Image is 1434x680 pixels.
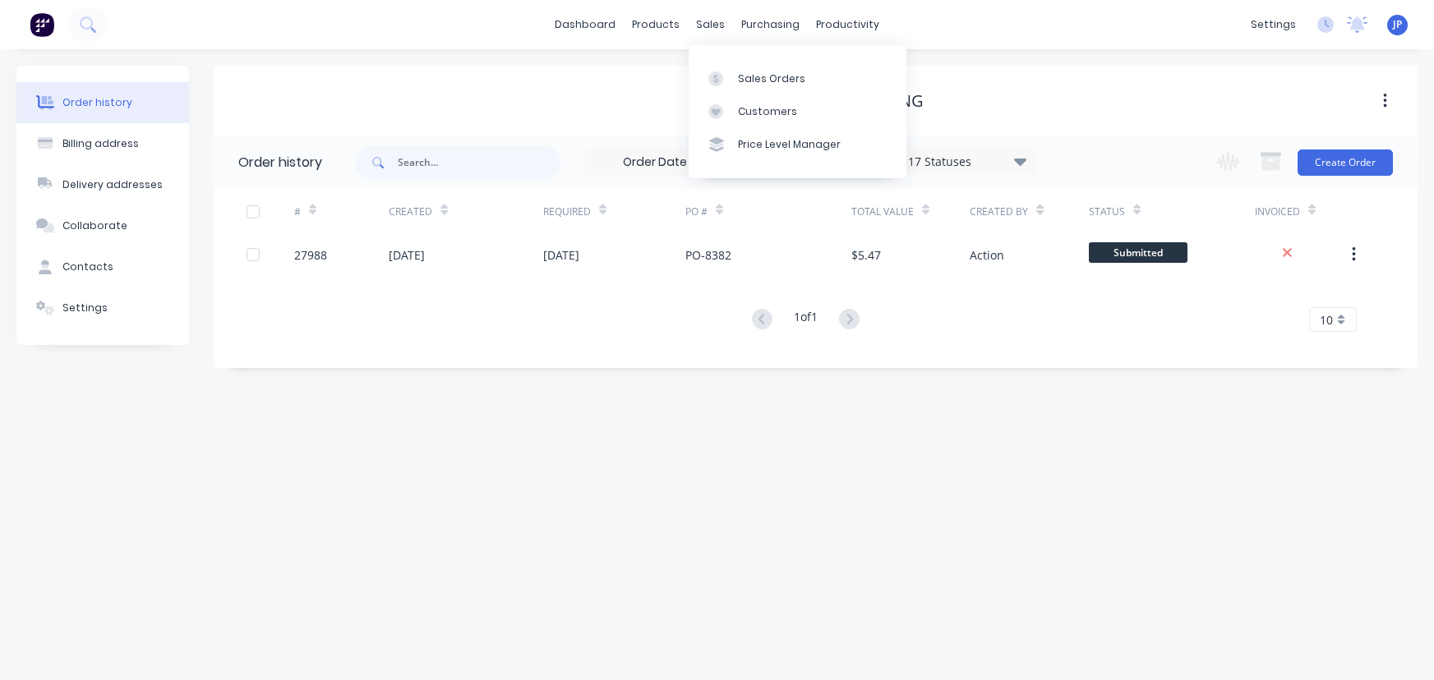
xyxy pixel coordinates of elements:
[546,12,624,37] a: dashboard
[1089,242,1187,263] span: Submitted
[62,136,139,151] div: Billing address
[1393,17,1402,32] span: JP
[738,71,805,86] div: Sales Orders
[62,177,163,192] div: Delivery addresses
[1243,12,1304,37] div: settings
[1255,204,1300,219] div: Invoiced
[688,12,733,37] div: sales
[970,189,1088,234] div: Created By
[62,301,108,315] div: Settings
[16,164,189,205] button: Delivery addresses
[16,82,189,123] button: Order history
[586,150,724,175] input: Order Date
[294,246,327,264] div: 27988
[389,189,543,234] div: Created
[543,204,591,219] div: Required
[970,246,1004,264] div: Action
[624,12,688,37] div: products
[398,146,560,179] input: Search...
[851,204,914,219] div: Total Value
[16,205,189,246] button: Collaborate
[1089,204,1125,219] div: Status
[16,287,189,329] button: Settings
[62,260,113,274] div: Contacts
[294,189,389,234] div: #
[16,123,189,164] button: Billing address
[543,189,685,234] div: Required
[851,246,881,264] div: $5.47
[970,204,1028,219] div: Created By
[808,12,888,37] div: productivity
[689,62,906,94] a: Sales Orders
[1255,189,1349,234] div: Invoiced
[733,12,808,37] div: purchasing
[738,104,797,119] div: Customers
[685,204,708,219] div: PO #
[62,218,127,233] div: Collaborate
[294,204,301,219] div: #
[238,153,322,172] div: Order history
[1089,189,1255,234] div: Status
[389,246,425,264] div: [DATE]
[389,204,432,219] div: Created
[1298,149,1393,176] button: Create Order
[898,153,1036,171] div: 17 Statuses
[685,189,851,234] div: PO #
[1320,311,1333,329] span: 10
[794,308,818,332] div: 1 of 1
[543,246,579,264] div: [DATE]
[62,95,132,110] div: Order history
[16,246,189,287] button: Contacts
[738,137,841,152] div: Price Level Manager
[30,12,54,37] img: Factory
[685,246,731,264] div: PO-8382
[689,95,906,128] a: Customers
[689,128,906,161] a: Price Level Manager
[851,189,970,234] div: Total Value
